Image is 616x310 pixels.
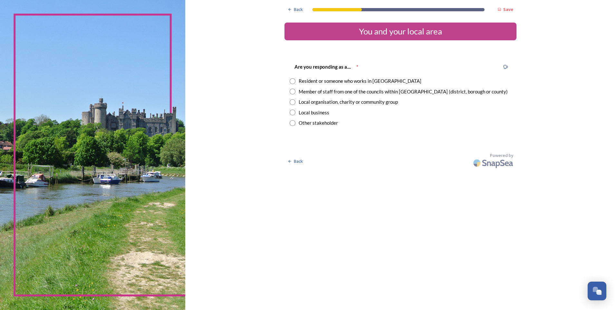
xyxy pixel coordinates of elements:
[471,155,516,170] img: SnapSea Logo
[299,77,421,85] div: Resident or someone who works in [GEOGRAPHIC_DATA]
[588,282,606,300] button: Open Chat
[503,6,513,12] strong: Save
[299,98,398,106] div: Local organisation, charity or community group
[294,158,303,164] span: Back
[294,6,303,13] span: Back
[294,64,351,70] strong: Are you responding as a....
[299,109,329,116] div: Local business
[299,119,338,127] div: Other stakeholder
[490,152,513,159] span: Powered by
[299,88,508,95] div: Member of staff from one of the councils within [GEOGRAPHIC_DATA] (district, borough or county)
[287,25,514,38] div: You and your local area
